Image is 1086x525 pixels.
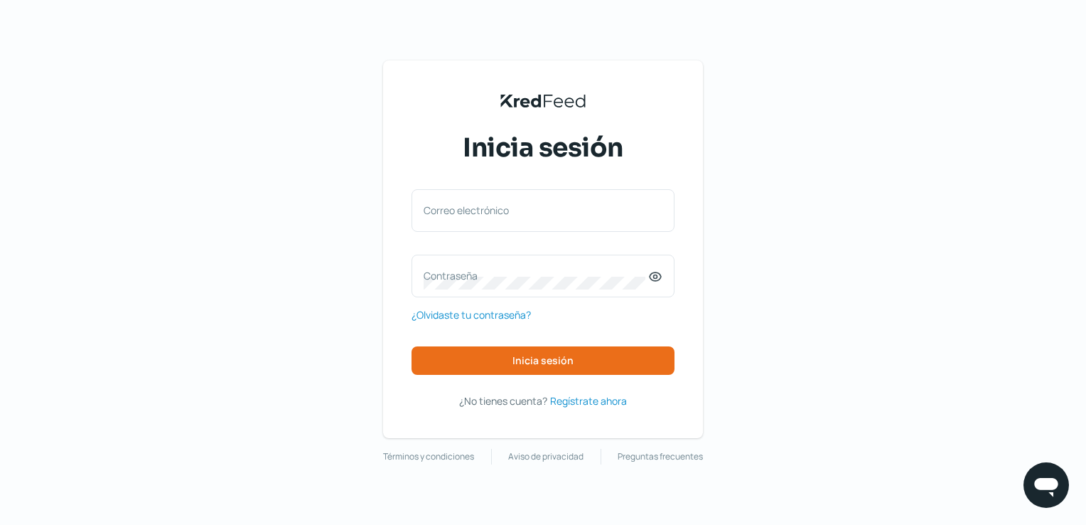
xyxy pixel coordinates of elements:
[459,394,547,408] span: ¿No tienes cuenta?
[508,449,584,465] a: Aviso de privacidad
[512,356,574,366] span: Inicia sesión
[383,449,474,465] a: Términos y condiciones
[412,346,674,375] button: Inicia sesión
[1032,471,1060,499] img: chatIcon
[550,392,627,410] a: Regístrate ahora
[463,130,623,166] span: Inicia sesión
[424,269,648,282] label: Contraseña
[424,203,648,217] label: Correo electrónico
[618,449,703,465] a: Preguntas frecuentes
[412,306,531,324] a: ¿Olvidaste tu contraseña?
